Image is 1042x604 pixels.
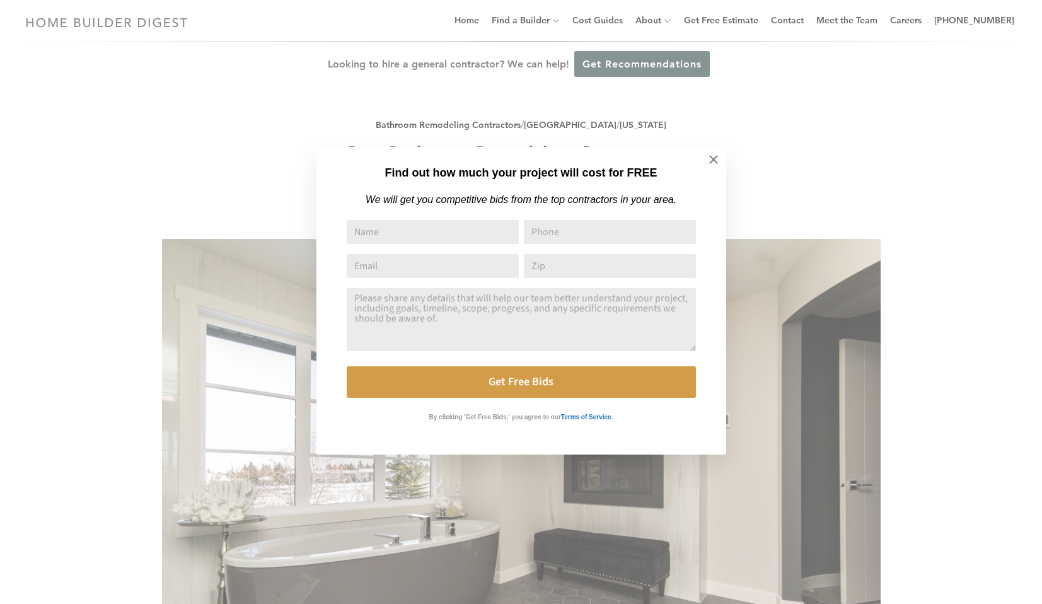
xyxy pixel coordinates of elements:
[561,414,611,421] strong: Terms of Service
[366,194,676,205] em: We will get you competitive bids from the top contractors in your area.
[385,166,657,179] strong: Find out how much your project will cost for FREE
[524,254,696,278] input: Zip
[800,513,1027,589] iframe: Drift Widget Chat Controller
[561,410,611,421] a: Terms of Service
[347,254,519,278] input: Email Address
[524,220,696,244] input: Phone
[611,414,613,421] strong: .
[347,220,519,244] input: Name
[347,288,696,351] textarea: Comment or Message
[347,366,696,398] button: Get Free Bids
[692,137,736,182] button: Close
[429,414,561,421] strong: By clicking 'Get Free Bids,' you agree to our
